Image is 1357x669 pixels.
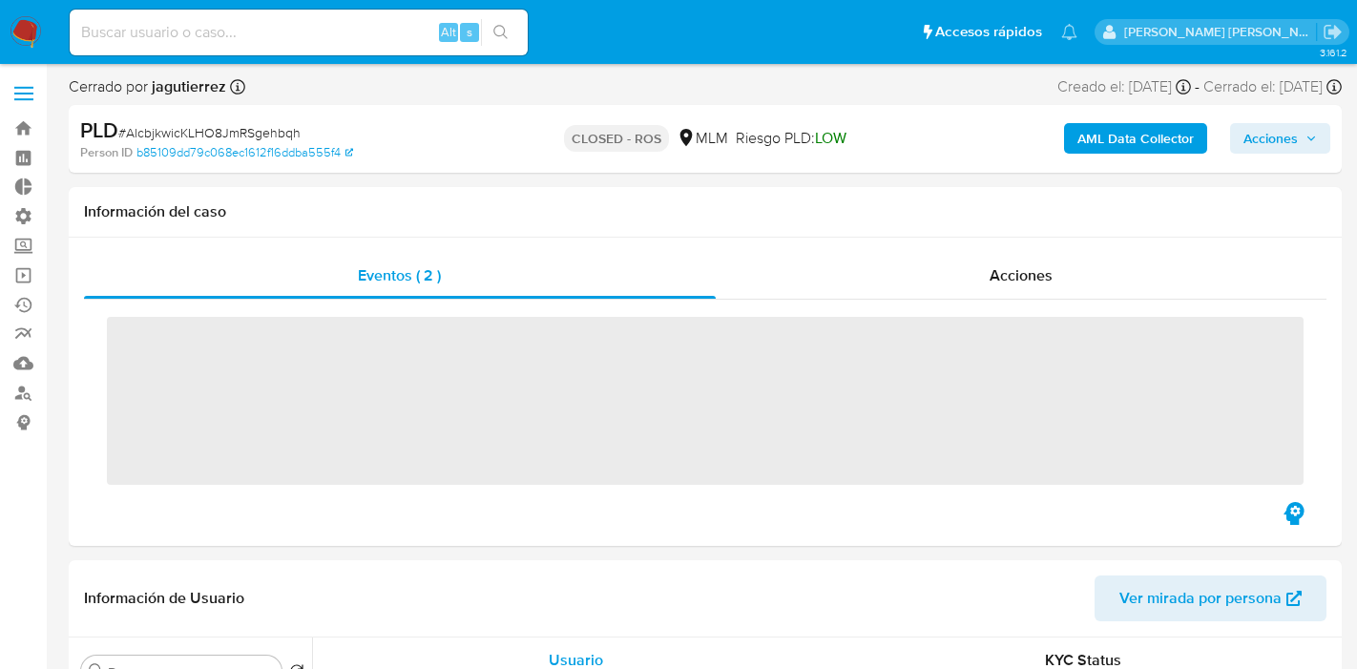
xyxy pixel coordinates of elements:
div: MLM [677,128,728,149]
span: Riesgo PLD: [736,128,846,149]
span: Eventos ( 2 ) [358,264,441,286]
span: Accesos rápidos [935,22,1042,42]
span: s [467,23,472,41]
span: LOW [815,127,846,149]
p: CLOSED - ROS [564,125,669,152]
a: Notificaciones [1061,24,1077,40]
p: daniela.lagunesrodriguez@mercadolibre.com.mx [1124,23,1317,41]
span: Cerrado por [69,76,226,97]
b: PLD [80,115,118,145]
span: Acciones [1243,123,1298,154]
span: Alt [441,23,456,41]
span: Ver mirada por persona [1119,575,1282,621]
h1: Información de Usuario [84,589,244,608]
b: AML Data Collector [1077,123,1194,154]
a: Salir [1323,22,1343,42]
h1: Información del caso [84,202,1326,221]
span: - [1195,76,1200,97]
button: AML Data Collector [1064,123,1207,154]
input: Buscar usuario o caso... [70,20,528,45]
b: Person ID [80,144,133,161]
button: Acciones [1230,123,1330,154]
b: jagutierrez [148,75,226,97]
button: Ver mirada por persona [1095,575,1326,621]
span: Acciones [990,264,1053,286]
div: Cerrado el: [DATE] [1203,76,1342,97]
div: Creado el: [DATE] [1057,76,1191,97]
span: ‌ [107,317,1304,485]
span: # AlcbjkwicKLHO8JmRSgehbqh [118,123,301,142]
a: b85109dd79c068ec1612f16ddba555f4 [136,144,353,161]
button: search-icon [481,19,520,46]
